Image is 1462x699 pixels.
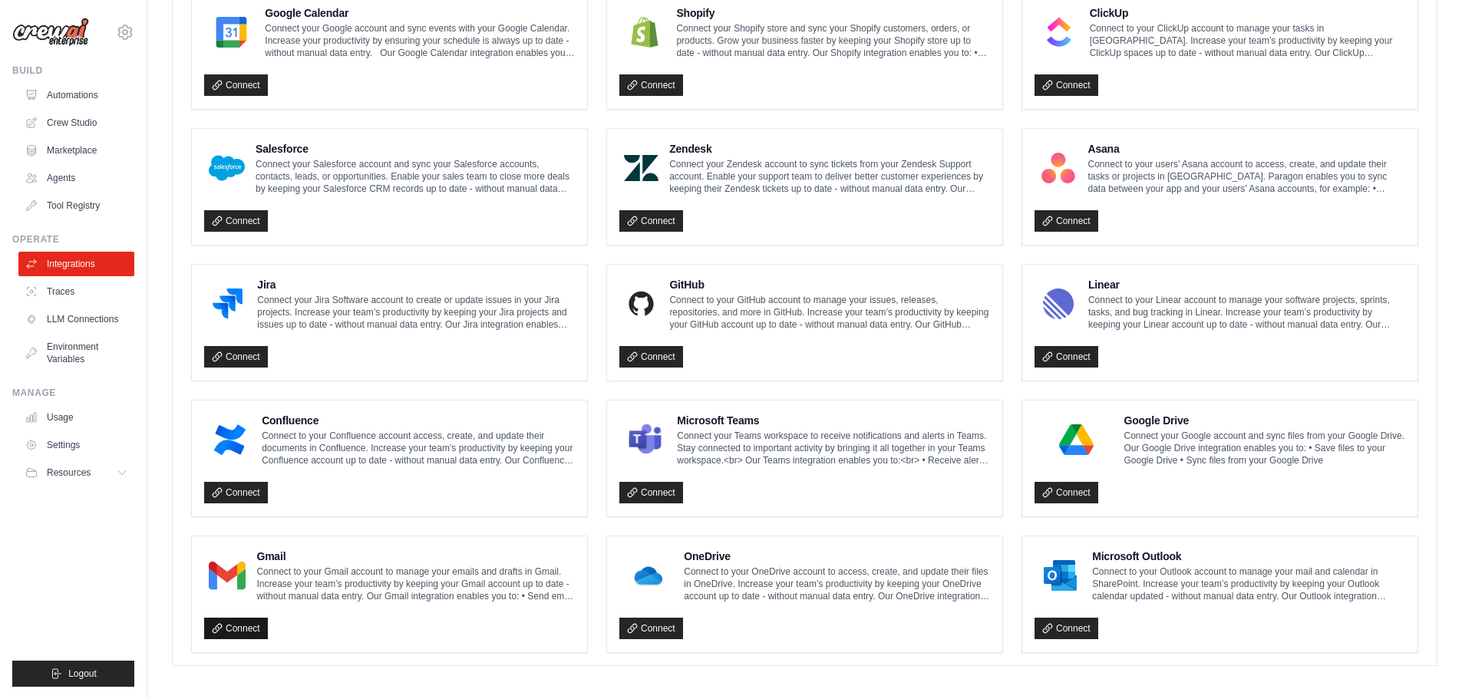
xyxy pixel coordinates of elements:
p: Connect to your ClickUp account to manage your tasks in [GEOGRAPHIC_DATA]. Increase your team’s p... [1090,22,1405,59]
img: Microsoft Outlook Logo [1039,560,1081,591]
h4: Zendesk [669,141,990,157]
h4: Google Drive [1124,413,1406,428]
p: Connect your Shopify store and sync your Shopify customers, orders, or products. Grow your busine... [676,22,990,59]
p: Connect your Google account and sync events with your Google Calendar. Increase your productivity... [265,22,575,59]
img: Confluence Logo [209,424,251,455]
p: Connect to your Confluence account access, create, and update their documents in Confluence. Incr... [262,430,575,467]
a: Settings [18,433,134,457]
img: Jira Logo [209,289,246,319]
img: Zendesk Logo [624,153,658,183]
h4: Linear [1088,277,1405,292]
img: Shopify Logo [624,17,665,48]
a: Marketplace [18,138,134,163]
div: Manage [12,387,134,399]
a: Traces [18,279,134,304]
button: Resources [18,460,134,485]
a: Connect [204,74,268,96]
p: Connect to your OneDrive account to access, create, and update their files in OneDrive. Increase ... [684,565,990,602]
div: Operate [12,233,134,246]
a: Connect [1035,482,1098,503]
h4: Salesforce [256,141,575,157]
a: Connect [204,210,268,232]
p: Connect to your Linear account to manage your software projects, sprints, tasks, and bug tracking... [1088,294,1405,331]
a: Connect [1035,346,1098,368]
a: Agents [18,166,134,190]
img: Linear Logo [1039,289,1078,319]
h4: Microsoft Outlook [1092,549,1405,564]
h4: Jira [257,277,575,292]
button: Logout [12,661,134,687]
a: Environment Variables [18,335,134,371]
a: Crew Studio [18,110,134,135]
a: Connect [619,210,683,232]
h4: Asana [1088,141,1405,157]
a: Connect [1035,210,1098,232]
img: Asana Logo [1039,153,1078,183]
h4: GitHub [669,277,990,292]
a: Connect [619,618,683,639]
h4: Microsoft Teams [677,413,990,428]
a: Connect [1035,74,1098,96]
a: Connect [1035,618,1098,639]
img: ClickUp Logo [1039,17,1079,48]
a: Connect [619,74,683,96]
p: Connect your Jira Software account to create or update issues in your Jira projects. Increase you... [257,294,575,331]
div: Build [12,64,134,77]
h4: Confluence [262,413,575,428]
a: Automations [18,83,134,107]
h4: Gmail [256,549,575,564]
img: Microsoft Teams Logo [624,424,666,455]
a: Integrations [18,252,134,276]
span: Resources [47,467,91,479]
img: Google Drive Logo [1039,424,1114,455]
p: Connect your Salesforce account and sync your Salesforce accounts, contacts, leads, or opportunit... [256,158,575,195]
img: OneDrive Logo [624,560,673,591]
p: Connect to your GitHub account to manage your issues, releases, repositories, and more in GitHub.... [669,294,990,331]
h4: Shopify [676,5,990,21]
img: GitHub Logo [624,289,658,319]
a: Tool Registry [18,193,134,218]
a: LLM Connections [18,307,134,331]
p: Connect your Zendesk account to sync tickets from your Zendesk Support account. Enable your suppo... [669,158,990,195]
a: Connect [204,346,268,368]
h4: ClickUp [1090,5,1405,21]
p: Connect your Google account and sync files from your Google Drive. Our Google Drive integration e... [1124,430,1406,467]
a: Connect [204,482,268,503]
p: Connect to your Outlook account to manage your mail and calendar in SharePoint. Increase your tea... [1092,565,1405,602]
img: Logo [12,18,89,47]
p: Connect to your Gmail account to manage your emails and drafts in Gmail. Increase your team’s pro... [256,565,575,602]
p: Connect your Teams workspace to receive notifications and alerts in Teams. Stay connected to impo... [677,430,990,467]
a: Connect [619,346,683,368]
p: Connect to your users’ Asana account to access, create, and update their tasks or projects in [GE... [1088,158,1405,195]
span: Logout [68,668,97,680]
img: Gmail Logo [209,560,246,591]
h4: Google Calendar [265,5,575,21]
img: Salesforce Logo [209,153,245,183]
h4: OneDrive [684,549,990,564]
a: Usage [18,405,134,430]
a: Connect [619,482,683,503]
a: Connect [204,618,268,639]
img: Google Calendar Logo [209,17,254,48]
